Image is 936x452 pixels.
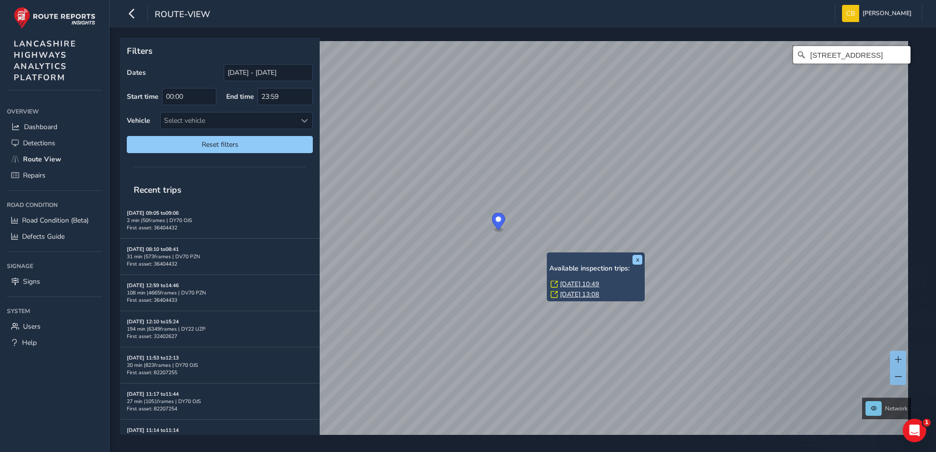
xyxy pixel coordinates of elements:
[127,45,313,57] p: Filters
[22,232,65,241] span: Defects Guide
[492,213,505,233] div: Map marker
[127,282,179,289] strong: [DATE] 12:59 to 14:46
[7,304,102,318] div: System
[127,427,179,434] strong: [DATE] 11:14 to 11:14
[127,260,177,268] span: First asset: 36404432
[560,290,599,299] a: [DATE] 13:08
[7,212,102,228] a: Road Condition (Beta)
[161,113,296,129] div: Select vehicle
[123,41,908,446] canvas: Map
[127,362,313,369] div: 20 min | 823 frames | DY70 OJS
[127,253,313,260] div: 31 min | 573 frames | DV70 PZN
[632,255,642,265] button: x
[127,116,150,125] label: Vehicle
[23,138,55,148] span: Detections
[560,280,599,289] a: [DATE] 10:49
[7,318,102,335] a: Users
[842,5,859,22] img: diamond-layout
[127,68,146,77] label: Dates
[127,289,313,296] div: 108 min | 4665 frames | DV70 PZN
[842,5,915,22] button: [PERSON_NAME]
[134,140,305,149] span: Reset filters
[23,277,40,286] span: Signs
[127,369,177,376] span: First asset: 82207255
[7,198,102,212] div: Road Condition
[923,419,931,427] span: 1
[127,224,177,231] span: First asset: 36404432
[22,216,89,225] span: Road Condition (Beta)
[127,296,177,304] span: First asset: 36404433
[903,419,926,442] iframe: Intercom live chat
[7,259,102,273] div: Signage
[127,217,313,224] div: 2 min | 50 frames | DY70 OJS
[885,405,908,412] span: Network
[7,335,102,351] a: Help
[127,92,159,101] label: Start time
[7,119,102,135] a: Dashboard
[127,434,313,441] div: 1 min | 10 frames | DY70 OJS
[23,322,41,331] span: Users
[549,265,642,273] h6: Available inspection trips:
[793,46,911,64] input: Search
[127,405,177,412] span: First asset: 82207254
[23,171,46,180] span: Repairs
[22,338,37,347] span: Help
[7,151,102,167] a: Route View
[23,155,61,164] span: Route View
[127,354,179,362] strong: [DATE] 11:53 to 12:13
[14,38,76,83] span: LANCASHIRE HIGHWAYS ANALYTICS PLATFORM
[24,122,57,132] span: Dashboard
[127,177,188,203] span: Recent trips
[7,167,102,183] a: Repairs
[7,135,102,151] a: Detections
[127,325,313,333] div: 194 min | 6349 frames | DY22 UZP
[226,92,254,101] label: End time
[863,5,912,22] span: [PERSON_NAME]
[7,104,102,119] div: Overview
[127,390,179,398] strong: [DATE] 11:17 to 11:44
[127,246,179,253] strong: [DATE] 08:10 to 08:41
[155,8,210,22] span: route-view
[127,136,313,153] button: Reset filters
[127,209,179,217] strong: [DATE] 09:05 to 09:06
[127,333,177,340] span: First asset: 32402627
[127,398,313,405] div: 27 min | 1051 frames | DY70 OJS
[14,7,95,29] img: rr logo
[127,318,179,325] strong: [DATE] 12:10 to 15:24
[7,228,102,245] a: Defects Guide
[7,273,102,290] a: Signs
